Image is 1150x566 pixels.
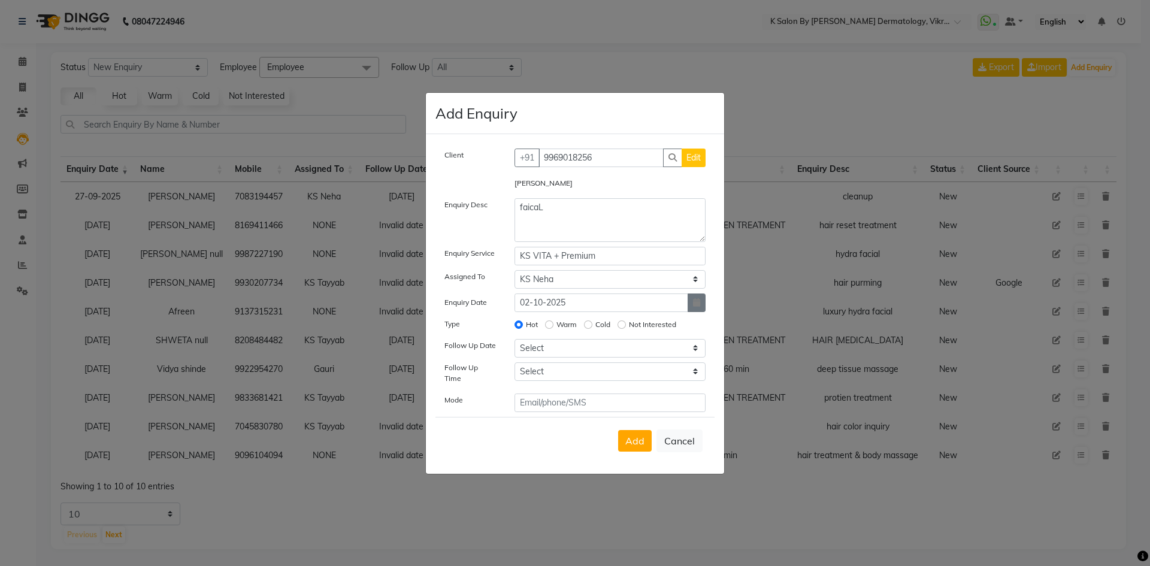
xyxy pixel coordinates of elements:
[444,248,495,259] label: Enquiry Service
[444,297,487,308] label: Enquiry Date
[595,319,610,330] label: Cold
[444,395,463,405] label: Mode
[629,319,676,330] label: Not Interested
[682,149,706,167] button: Edit
[515,247,706,265] input: Enquiry Service
[444,199,488,210] label: Enquiry Desc
[656,429,703,452] button: Cancel
[618,430,652,452] button: Add
[444,319,460,329] label: Type
[625,435,644,447] span: Add
[556,319,577,330] label: Warm
[515,149,540,167] button: +91
[435,102,517,124] h4: Add Enquiry
[515,394,706,412] input: Email/phone/SMS
[686,152,701,163] span: Edit
[526,319,538,330] label: Hot
[444,340,496,351] label: Follow Up Date
[444,150,464,161] label: Client
[444,271,485,282] label: Assigned To
[515,178,573,189] label: [PERSON_NAME]
[444,362,497,384] label: Follow Up Time
[538,149,664,167] input: Search by Name/Mobile/Email/Code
